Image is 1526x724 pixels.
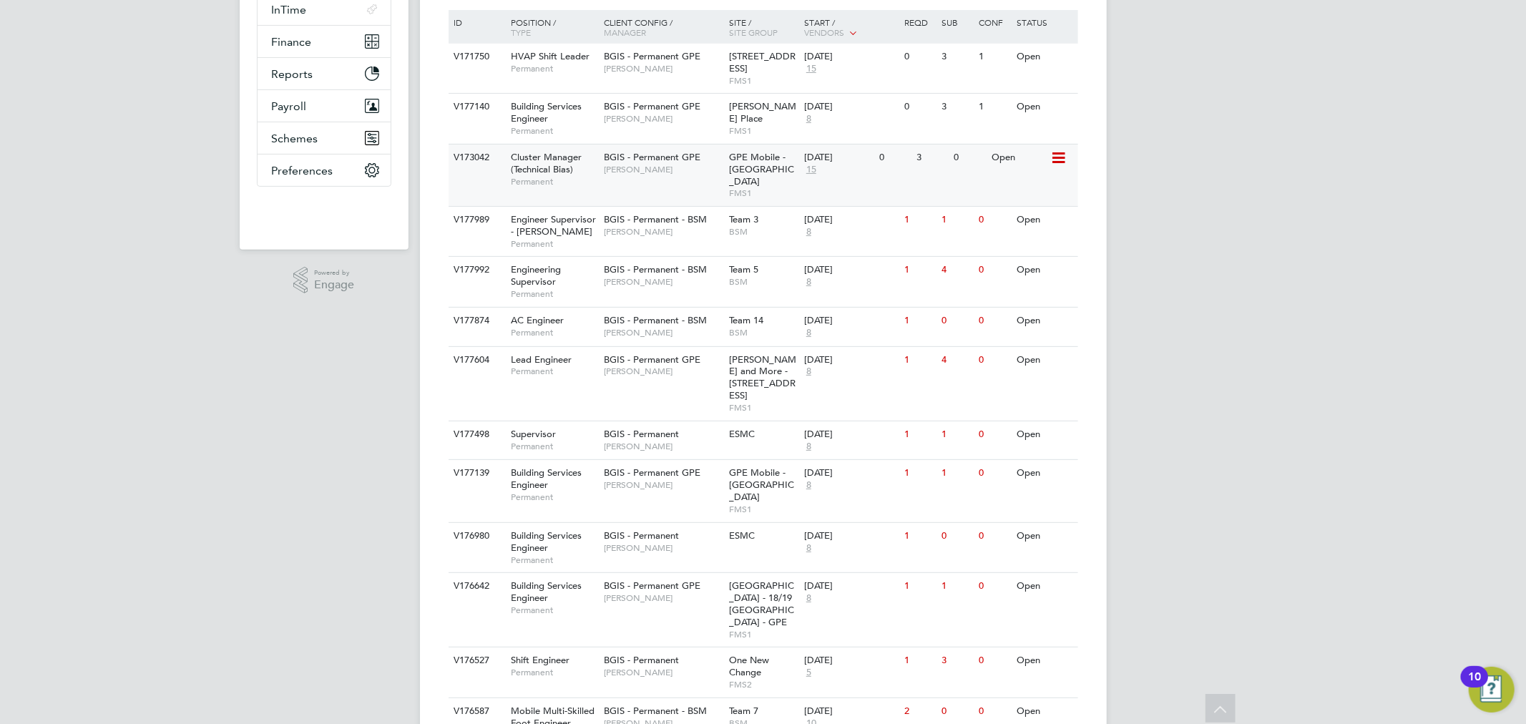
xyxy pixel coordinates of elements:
div: Start / [801,10,901,46]
span: [STREET_ADDRESS] [729,50,796,74]
div: Reqd [901,10,938,34]
span: Building Services Engineer [511,529,582,554]
span: Reports [272,67,313,81]
div: Client Config / [600,10,725,44]
span: FMS1 [729,402,797,414]
span: 8 [804,113,813,125]
span: FMS1 [729,125,797,137]
span: GPE Mobile - [GEOGRAPHIC_DATA] [729,466,794,503]
span: Team 14 [729,314,763,326]
div: 0 [901,94,938,120]
div: V177498 [451,421,501,448]
a: Go to home page [257,201,391,224]
div: V177604 [451,347,501,373]
div: 0 [976,257,1013,283]
div: Open [1013,647,1075,674]
span: BSM [729,226,797,238]
div: Open [1013,257,1075,283]
div: 1 [976,44,1013,70]
span: [PERSON_NAME] [604,542,722,554]
span: Permanent [511,366,597,377]
div: 0 [938,523,975,549]
span: Shift Engineer [511,654,569,666]
button: Payroll [258,90,391,122]
div: Open [1013,94,1075,120]
span: FMS2 [729,679,797,690]
span: BSM [729,327,797,338]
div: Open [988,145,1050,171]
span: Engineer Supervisor - [PERSON_NAME] [511,213,596,238]
span: Schemes [272,132,318,145]
button: Finance [258,26,391,57]
div: [DATE] [804,429,897,441]
span: InTime [272,3,307,16]
span: Engineering Supervisor [511,263,561,288]
span: [PERSON_NAME] [604,366,722,377]
span: GPE Mobile - [GEOGRAPHIC_DATA] [729,151,794,187]
div: 0 [976,347,1013,373]
div: V176527 [451,647,501,674]
div: [DATE] [804,705,897,718]
div: Open [1013,573,1075,600]
div: [DATE] [804,51,897,63]
button: Reports [258,58,391,89]
div: [DATE] [804,467,897,479]
div: [DATE] [804,101,897,113]
div: ID [451,10,501,34]
div: 0 [876,145,913,171]
span: BGIS - Permanent GPE [604,466,700,479]
div: 0 [976,523,1013,549]
div: [DATE] [804,530,897,542]
span: BGIS - Permanent [604,654,679,666]
span: Permanent [511,491,597,503]
span: Permanent [511,327,597,338]
span: BGIS - Permanent [604,529,679,542]
span: [PERSON_NAME] [604,63,722,74]
span: Preferences [272,164,333,177]
span: 8 [804,479,813,491]
div: Status [1013,10,1075,34]
span: Team 7 [729,705,758,717]
span: BGIS - Permanent [604,428,679,440]
div: V177139 [451,460,501,486]
div: 1 [938,421,975,448]
span: AC Engineer [511,314,564,326]
span: Permanent [511,125,597,137]
span: BGIS - Permanent GPE [604,151,700,163]
span: ESMC [729,529,755,542]
span: Engage [314,279,354,291]
div: 0 [976,460,1013,486]
span: 5 [804,667,813,679]
a: Powered byEngage [293,267,354,294]
div: 1 [901,523,938,549]
span: Team 5 [729,263,758,275]
div: Open [1013,44,1075,70]
div: V173042 [451,145,501,171]
span: Lead Engineer [511,353,572,366]
span: Payroll [272,99,307,113]
span: BGIS - Permanent - BSM [604,263,707,275]
div: 1 [901,308,938,334]
span: 8 [804,441,813,453]
div: V177992 [451,257,501,283]
div: 0 [976,421,1013,448]
span: Manager [604,26,646,38]
span: Permanent [511,605,597,616]
button: Schemes [258,122,391,154]
span: [PERSON_NAME] [604,164,722,175]
span: FMS1 [729,75,797,87]
span: Permanent [511,441,597,452]
span: Permanent [511,176,597,187]
div: 0 [976,207,1013,233]
div: [DATE] [804,264,897,276]
div: V176642 [451,573,501,600]
span: FMS1 [729,504,797,515]
div: Open [1013,308,1075,334]
span: 8 [804,226,813,238]
div: Conf [976,10,1013,34]
span: Cluster Manager (Technical Bias) [511,151,582,175]
div: Open [1013,421,1075,448]
div: 0 [901,44,938,70]
div: 0 [951,145,988,171]
div: [DATE] [804,354,897,366]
